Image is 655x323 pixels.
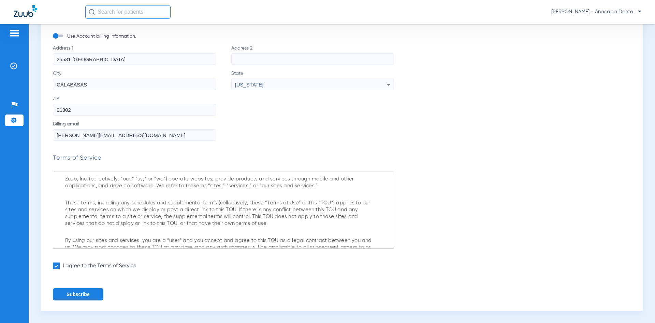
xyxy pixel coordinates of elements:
label: I agree to the Terms of Service [53,263,394,269]
input: City [53,79,216,90]
input: Address 1 [53,53,216,65]
label: Billing email [53,121,394,141]
img: Search Icon [89,9,95,15]
input: ZIP [53,104,216,116]
label: Address 1 [53,45,216,65]
label: City [53,70,216,90]
button: Subscribe [53,288,103,300]
input: Search for patients [85,5,171,19]
span: [PERSON_NAME] - Anacapa Dental [551,9,641,15]
p: Zuub, Inc. (collectively, “our,” “us,” or “we”) operate websites, provide products and services t... [65,176,378,189]
p: These terms, including any schedules and supplemental terms (collectively, these “Terms of Use” o... [65,200,378,227]
p: By using our sites and services, you are a “user” and you accept and agree to this TOU as a legal... [65,237,378,271]
input: Address 2 [231,53,394,65]
img: Zuub Logo [14,5,37,17]
iframe: Chat Widget [621,290,655,323]
label: Address 2 [231,45,394,65]
input: Billing email [53,129,216,141]
p: Terms of Service [53,154,394,161]
label: State [231,70,394,90]
label: ZIP [53,95,394,116]
span: [US_STATE] [235,82,264,88]
span: Use Account billing information. [67,34,136,39]
img: hamburger-icon [9,29,20,37]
